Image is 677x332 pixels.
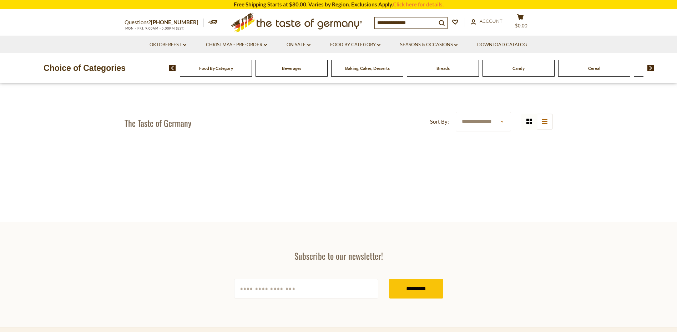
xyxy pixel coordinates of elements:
[515,23,527,28] span: $0.00
[512,66,525,71] a: Candy
[477,41,527,49] a: Download Catalog
[287,41,310,49] a: On Sale
[436,66,450,71] a: Breads
[199,66,233,71] a: Food By Category
[125,18,204,27] p: Questions?
[125,118,191,128] h1: The Taste of Germany
[510,14,531,32] button: $0.00
[588,66,600,71] a: Cereal
[430,117,449,126] label: Sort By:
[345,66,390,71] a: Baking, Cakes, Desserts
[393,1,444,7] a: Click here for details.
[234,250,443,261] h3: Subscribe to our newsletter!
[471,17,502,25] a: Account
[206,41,267,49] a: Christmas - PRE-ORDER
[282,66,301,71] a: Beverages
[480,18,502,24] span: Account
[330,41,380,49] a: Food By Category
[169,65,176,71] img: previous arrow
[647,65,654,71] img: next arrow
[125,26,185,30] span: MON - FRI, 9:00AM - 5:00PM (EST)
[150,41,186,49] a: Oktoberfest
[400,41,458,49] a: Seasons & Occasions
[151,19,198,25] a: [PHONE_NUMBER]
